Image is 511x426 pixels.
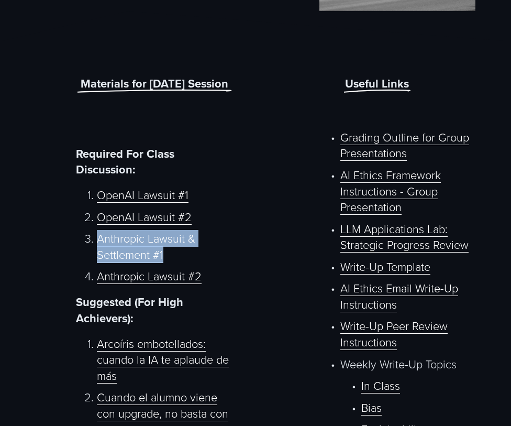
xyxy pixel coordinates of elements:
a: In Class [361,377,400,394]
a: Bias [361,399,382,416]
a: Anthropic Lawsuit & Settlement #1 [97,230,195,263]
a: Write-Up Peer Review Instructions [340,318,448,350]
p: Weekly Write-Up Topics [340,356,475,373]
strong: Required For Class Discussion: [76,145,177,178]
strong: Materials for [DATE] Session [81,75,228,92]
a: OpenAI Lawsuit #1 [97,187,188,203]
a: Write-Up Template [340,258,430,275]
a: Grading Outline for Group Presentations [340,129,469,161]
strong: Useful Links [345,75,409,92]
a: LLM Applications Lab: Strategic Progress Review [340,221,469,253]
strong: Suggested (For High Achievers): [76,293,186,326]
a: Anthropic Lawsuit #2 [97,268,202,284]
a: Arcoíris embotellados: cuando la IA te aplaude de más [97,335,229,384]
a: AI Ethics Framework Instructions - Group Presentation [340,167,441,215]
a: OpenAI Lawsuit #2 [97,209,192,225]
a: AI Ethics Email Write-Up Instructions [340,280,458,312]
